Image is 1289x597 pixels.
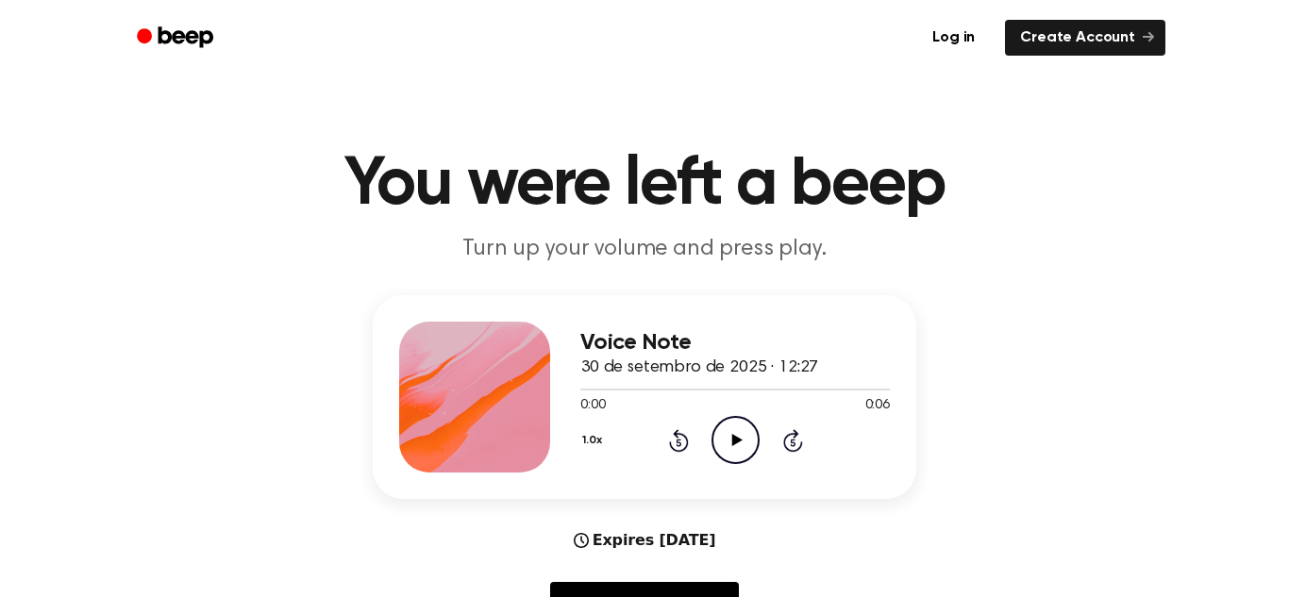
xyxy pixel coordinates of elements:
[282,234,1007,265] p: Turn up your volume and press play.
[124,20,230,57] a: Beep
[580,396,605,416] span: 0:00
[161,151,1128,219] h1: You were left a beep
[574,529,716,552] div: Expires [DATE]
[580,424,609,456] button: 1.0x
[1005,20,1165,56] a: Create Account
[865,396,890,416] span: 0:06
[580,359,818,376] span: 30 de setembro de 2025 · 12:27
[913,16,994,59] a: Log in
[580,330,890,356] h3: Voice Note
